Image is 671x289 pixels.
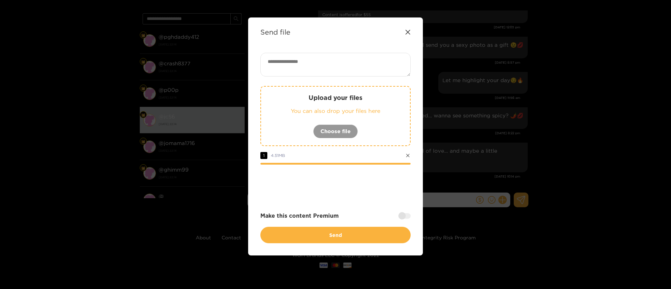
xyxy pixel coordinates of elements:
[271,153,285,158] span: 4.51 MB
[313,124,358,138] button: Choose file
[260,152,267,159] span: 1
[260,212,339,220] strong: Make this content Premium
[260,227,411,243] button: Send
[275,107,396,115] p: You can also drop your files here
[260,28,290,36] strong: Send file
[275,94,396,102] p: Upload your files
